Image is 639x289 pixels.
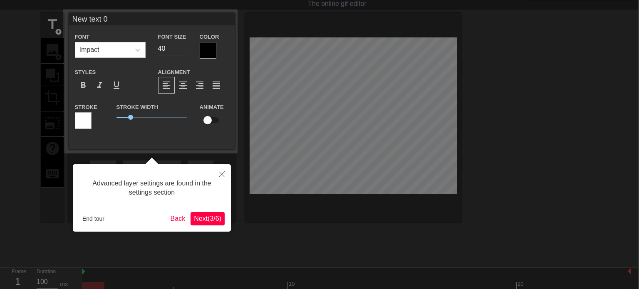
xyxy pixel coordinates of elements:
button: Close [213,164,231,183]
button: Next [191,212,225,225]
span: Next ( 3 / 6 ) [194,215,221,222]
div: Advanced layer settings are found in the settings section [79,170,225,206]
button: Back [167,212,189,225]
button: End tour [79,212,108,225]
